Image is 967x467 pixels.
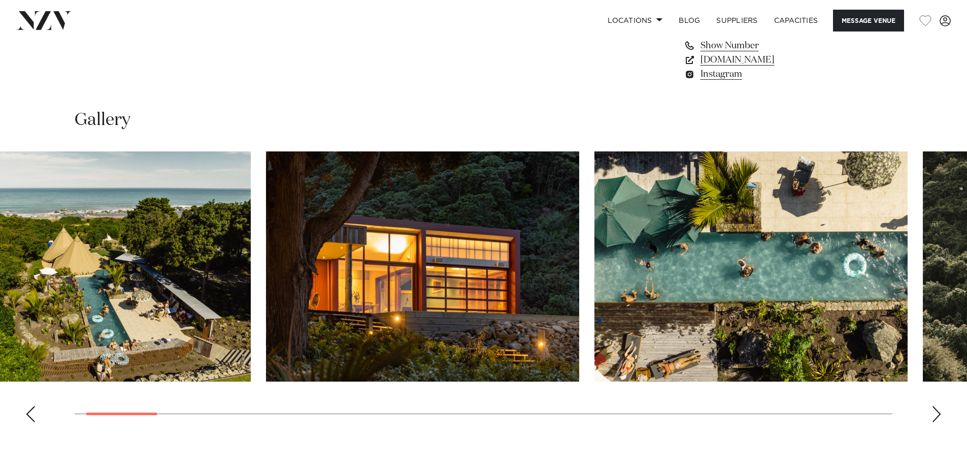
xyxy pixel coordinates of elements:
a: BLOG [671,10,708,32]
swiper-slide: 3 / 29 [594,151,908,382]
img: nzv-logo.png [16,11,72,29]
a: Capacities [766,10,826,32]
a: Instagram [684,67,849,81]
a: SUPPLIERS [708,10,765,32]
a: Show Number [684,39,849,53]
a: [DOMAIN_NAME] [684,53,849,67]
button: Message Venue [833,10,904,32]
h2: Gallery [75,109,130,132]
a: Locations [599,10,671,32]
swiper-slide: 2 / 29 [266,151,579,382]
